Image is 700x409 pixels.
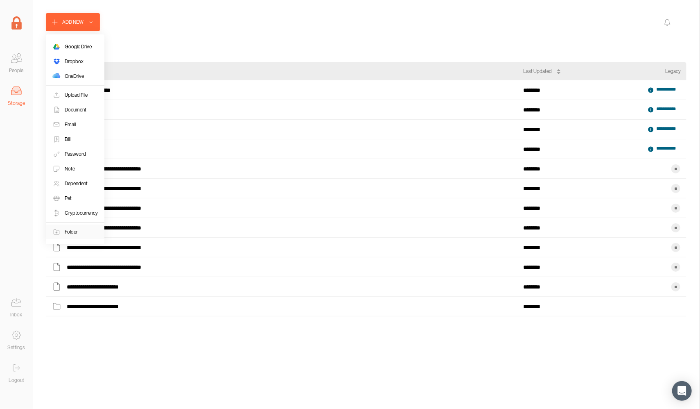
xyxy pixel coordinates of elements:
[65,194,72,202] div: Pet
[65,165,75,173] div: Note
[9,66,24,75] div: People
[65,228,78,236] div: Folder
[8,99,25,107] div: Storage
[65,180,88,188] div: Dependent
[672,381,692,401] div: Open Intercom Messenger
[65,120,76,129] div: Email
[665,67,681,75] div: Legacy
[65,72,84,80] div: OneDrive
[65,43,92,51] div: Google Drive
[524,67,552,75] div: Last Updated
[62,18,84,26] div: Add New
[65,150,86,158] div: Password
[46,13,100,31] button: Add New
[65,106,86,114] div: Document
[8,343,25,352] div: Settings
[65,57,84,66] div: Dropbox
[11,311,23,319] div: Inbox
[65,91,88,99] div: Upload File
[65,135,70,143] div: Bill
[65,209,98,217] div: Cryptocurrency
[9,376,24,384] div: Logout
